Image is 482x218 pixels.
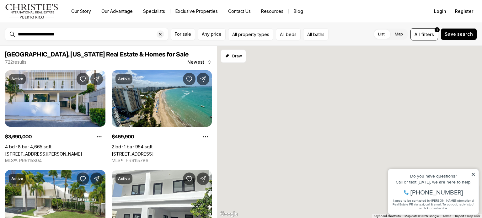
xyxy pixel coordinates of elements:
span: filters [421,31,434,38]
p: Active [118,176,130,181]
span: 1 [436,27,438,32]
span: For sale [175,32,191,37]
button: Property options [199,130,212,143]
label: List [373,29,390,40]
a: Blog [289,7,308,16]
button: Contact Us [223,7,256,16]
p: Active [118,77,130,82]
a: Our Story [66,7,96,16]
button: Share Property [197,173,209,185]
p: Active [11,176,23,181]
a: Specialists [138,7,170,16]
button: Login [430,5,450,18]
span: Any price [202,32,222,37]
button: Share Property [90,173,103,185]
label: Map [390,29,408,40]
button: All beds [276,28,301,40]
div: Call or text [DATE], we are here to help! [7,20,91,24]
button: Save Property: 66 PLACID COURT [77,73,89,85]
a: 1 CALLE AMAPOLA #11A, CAROLINA PR, 00979 [112,151,154,157]
div: Do you have questions? [7,14,91,19]
span: Save search [445,32,473,37]
button: Share Property [90,73,103,85]
button: Allfilters1 [410,28,438,40]
button: Save Property: 1 CALLE AMAPOLA #11A [183,73,195,85]
span: [PHONE_NUMBER] [26,29,78,36]
a: Resources [256,7,288,16]
button: Start drawing [221,50,246,63]
span: [GEOGRAPHIC_DATA], [US_STATE] Real Estate & Homes for Sale [5,51,189,58]
p: 722 results [5,60,26,65]
button: Clear search input [157,28,168,40]
span: Register [455,9,473,14]
span: Newest [187,60,204,65]
button: All baths [303,28,329,40]
button: Save Property: K-8 TERRACE ST., GARDEN HILLS [77,173,89,185]
button: Save Property: 319 BELLEVUE [183,173,195,185]
button: Share Property [197,73,209,85]
button: Register [451,5,477,18]
a: 66 PLACID COURT, SAN JUAN PR, 00907 [5,151,82,157]
button: Save search [441,28,477,40]
span: All [415,31,420,38]
span: Login [434,9,446,14]
a: Our Advantage [96,7,138,16]
img: logo [5,4,59,19]
a: Exclusive Properties [170,7,223,16]
span: I agree to be contacted by [PERSON_NAME] International Real Estate PR via text, call & email. To ... [8,39,89,51]
button: All property types [228,28,273,40]
button: Newest [184,56,216,68]
button: Any price [198,28,226,40]
p: Active [11,77,23,82]
button: Property options [93,130,105,143]
button: For sale [171,28,195,40]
